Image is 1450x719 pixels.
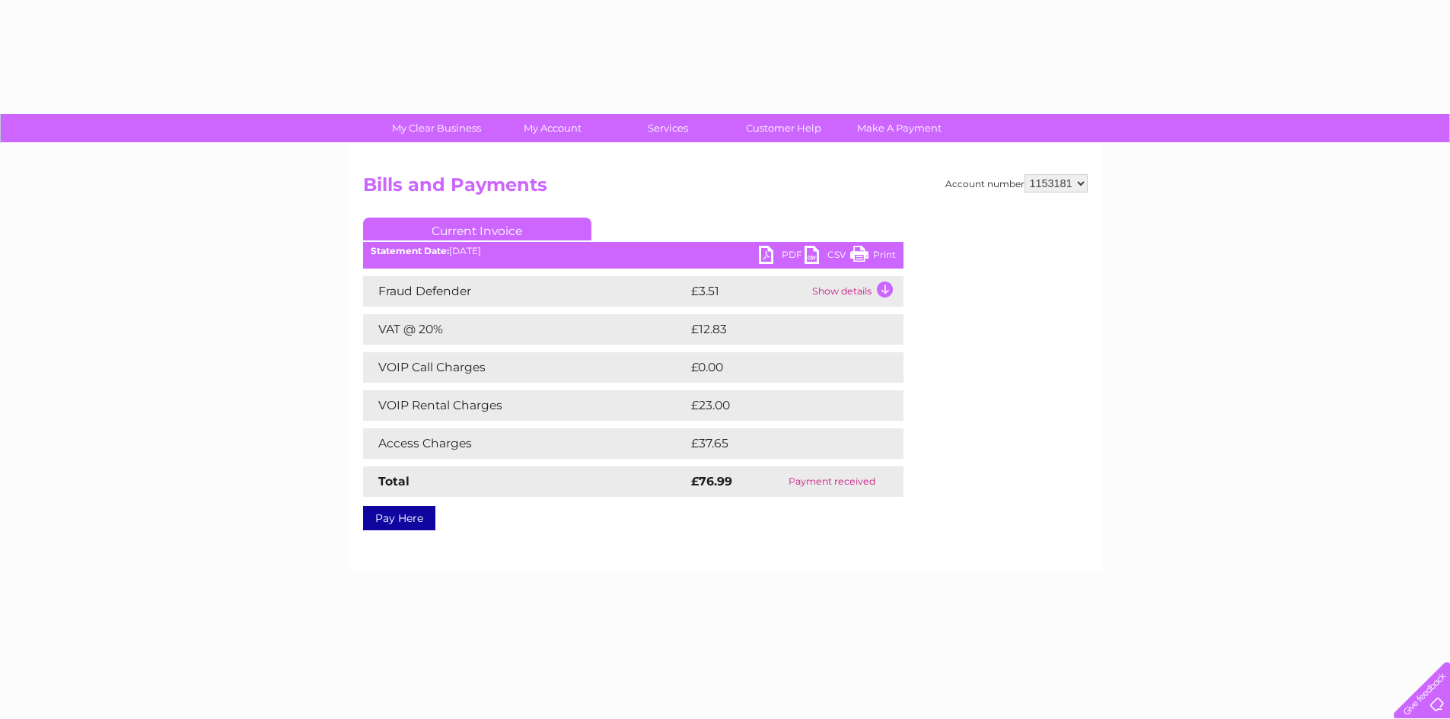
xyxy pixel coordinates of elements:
td: VOIP Call Charges [363,352,687,383]
td: VAT @ 20% [363,314,687,345]
td: £0.00 [687,352,868,383]
div: [DATE] [363,246,903,256]
a: My Account [489,114,615,142]
a: CSV [805,246,850,268]
div: Account number [945,174,1088,192]
strong: Total [378,474,410,488]
a: My Clear Business [374,114,499,142]
td: £37.65 [687,428,872,459]
td: Show details [808,276,903,307]
strong: £76.99 [691,474,732,488]
a: Current Invoice [363,218,591,240]
a: PDF [759,246,805,268]
a: Pay Here [363,506,435,530]
td: Payment received [760,466,903,497]
td: Fraud Defender [363,276,687,307]
a: Services [605,114,731,142]
h2: Bills and Payments [363,174,1088,203]
a: Print [850,246,896,268]
td: £23.00 [687,390,873,421]
b: Statement Date: [371,245,449,256]
a: Customer Help [721,114,846,142]
td: £3.51 [687,276,808,307]
td: VOIP Rental Charges [363,390,687,421]
a: Make A Payment [837,114,962,142]
td: Access Charges [363,428,687,459]
td: £12.83 [687,314,872,345]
